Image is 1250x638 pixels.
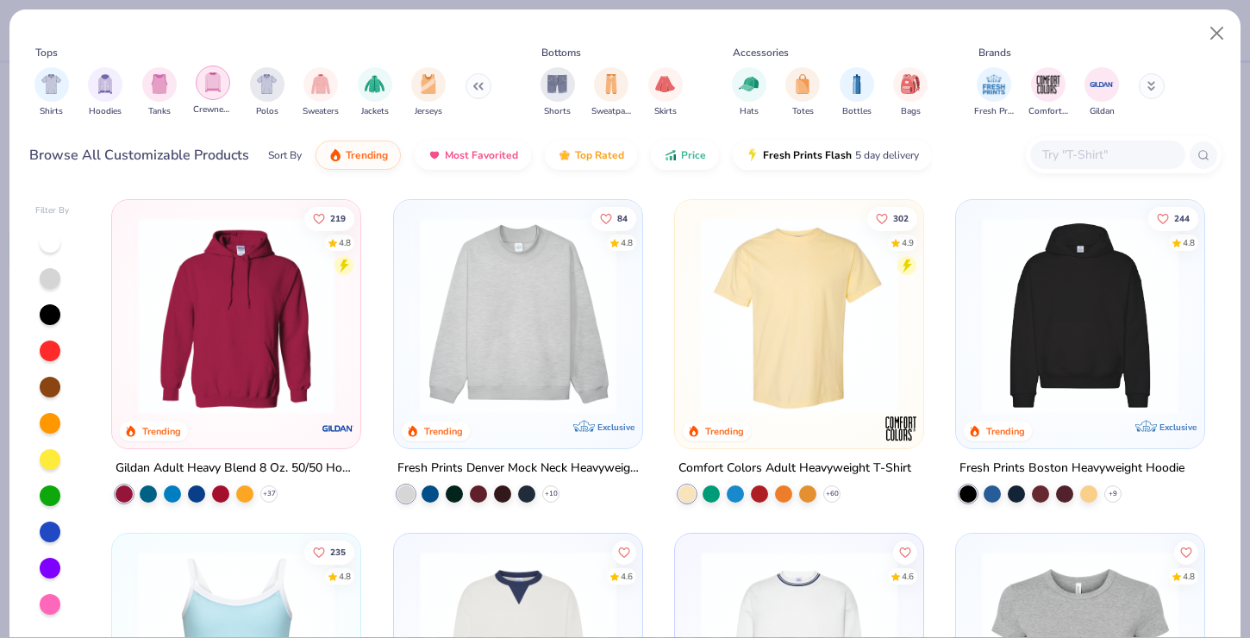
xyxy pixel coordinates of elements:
input: Try "T-Shirt" [1041,145,1173,165]
div: 4.8 [620,236,632,249]
span: Shirts [40,105,63,118]
div: 4.6 [620,571,632,584]
span: 244 [1174,214,1190,222]
span: Sweatpants [591,105,631,118]
div: Tops [35,45,58,60]
img: TopRated.gif [558,148,572,162]
div: filter for Comfort Colors [1028,67,1068,118]
div: filter for Polos [250,67,284,118]
span: 235 [330,548,346,557]
span: Jackets [361,105,389,118]
button: Top Rated [545,141,637,170]
button: Like [867,206,917,230]
img: f5d85501-0dbb-4ee4-b115-c08fa3845d83 [411,217,625,414]
button: Like [1148,206,1198,230]
button: filter button [974,67,1014,118]
button: filter button [411,67,446,118]
img: 01756b78-01f6-4cc6-8d8a-3c30c1a0c8ac [129,217,343,414]
span: 5 day delivery [855,146,919,166]
button: Like [591,206,635,230]
span: Top Rated [575,148,624,162]
button: filter button [34,67,69,118]
div: Filter By [35,204,70,217]
div: filter for Shorts [541,67,575,118]
span: Exclusive [597,422,634,433]
span: Jerseys [415,105,442,118]
div: Sort By [268,147,302,163]
img: Shirts Image [41,74,61,94]
button: Like [304,206,354,230]
img: Skirts Image [655,74,675,94]
span: Crewnecks [193,103,233,116]
div: Bottoms [541,45,581,60]
button: filter button [250,67,284,118]
div: 4.8 [339,571,351,584]
span: Fresh Prints Flash [763,148,852,162]
button: filter button [88,67,122,118]
img: Bags Image [901,74,920,94]
div: filter for Jerseys [411,67,446,118]
img: 91acfc32-fd48-4d6b-bdad-a4c1a30ac3fc [973,217,1187,414]
div: 4.8 [1183,236,1195,249]
button: Like [893,541,917,565]
span: Exclusive [1159,422,1197,433]
span: Shorts [544,105,571,118]
div: filter for Hoodies [88,67,122,118]
div: Comfort Colors Adult Heavyweight T-Shirt [678,458,911,479]
button: Most Favorited [415,141,531,170]
img: Sweatpants Image [602,74,621,94]
img: Crewnecks Image [203,72,222,92]
span: Polos [256,105,278,118]
button: Close [1201,17,1234,50]
button: filter button [893,67,928,118]
img: Totes Image [793,74,812,94]
div: 4.6 [902,571,914,584]
div: filter for Skirts [648,67,683,118]
button: filter button [358,67,392,118]
span: + 10 [544,489,557,499]
div: filter for Shirts [34,67,69,118]
div: filter for Hats [732,67,766,118]
span: 302 [893,214,909,222]
img: Comfort Colors Image [1035,72,1061,97]
button: filter button [1028,67,1068,118]
span: Trending [346,148,388,162]
button: filter button [193,67,233,118]
img: trending.gif [328,148,342,162]
img: most_fav.gif [428,148,441,162]
span: Bottles [842,105,872,118]
div: filter for Sweaters [303,67,339,118]
span: Tanks [148,105,171,118]
div: filter for Sweatpants [591,67,631,118]
button: Trending [316,141,401,170]
img: Jerseys Image [419,74,438,94]
img: Polos Image [257,74,277,94]
span: Hats [740,105,759,118]
img: Hoodies Image [96,74,115,94]
img: Gildan logo [322,411,356,446]
span: Gildan [1090,105,1115,118]
div: 4.8 [339,236,351,249]
img: Bottles Image [847,74,866,94]
img: Fresh Prints Image [981,72,1007,97]
div: filter for Fresh Prints [974,67,1014,118]
img: 029b8af0-80e6-406f-9fdc-fdf898547912 [692,217,906,414]
img: Gildan Image [1089,72,1115,97]
button: filter button [785,67,820,118]
span: 84 [616,214,627,222]
button: filter button [840,67,874,118]
div: 4.8 [1183,571,1195,584]
button: filter button [142,67,177,118]
span: Comfort Colors [1028,105,1068,118]
div: filter for Totes [785,67,820,118]
button: Like [611,541,635,565]
span: 219 [330,214,346,222]
span: Most Favorited [445,148,518,162]
div: Brands [978,45,1011,60]
div: Accessories [733,45,789,60]
button: filter button [541,67,575,118]
span: + 9 [1109,489,1117,499]
img: Hats Image [739,74,759,94]
img: Comfort Colors logo [884,411,918,446]
img: Shorts Image [547,74,567,94]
